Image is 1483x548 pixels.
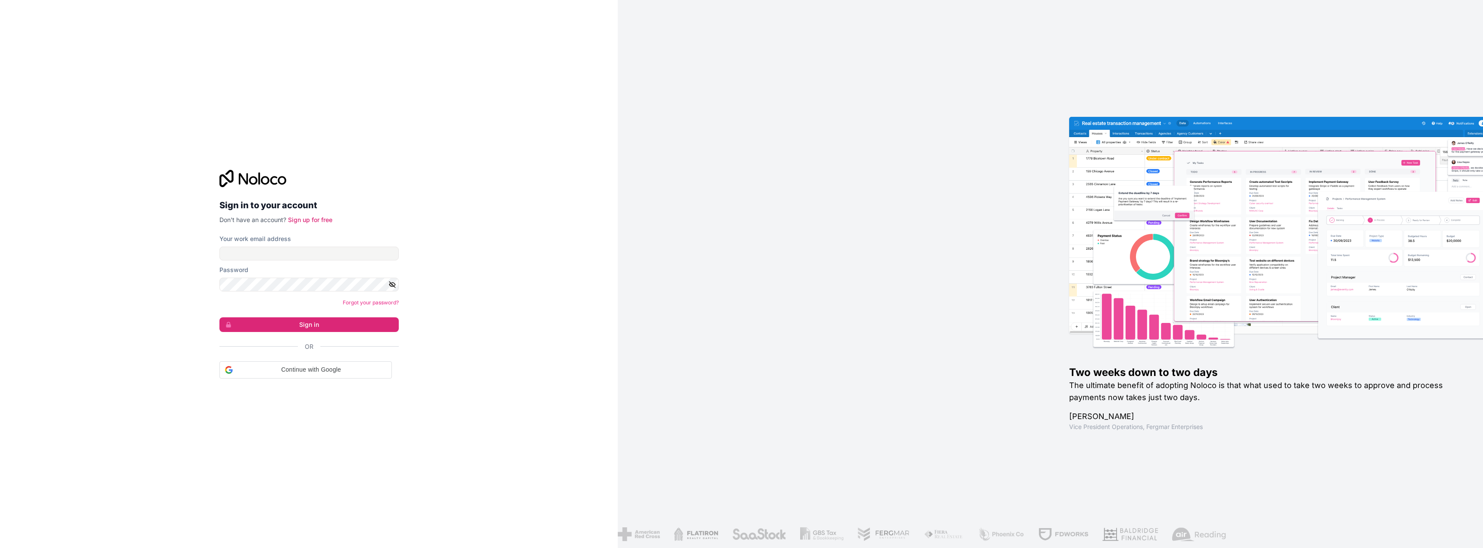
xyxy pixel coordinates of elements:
[857,527,910,541] img: /assets/fergmar-CudnrXN5.png
[1069,423,1455,431] h1: Vice President Operations , Fergmar Enterprises
[1069,366,1455,379] h1: Two weeks down to two days
[219,266,248,274] label: Password
[343,299,399,306] a: Forgot your password?
[1069,410,1455,423] h1: [PERSON_NAME]
[1069,379,1455,404] h2: The ultimate benefit of adopting Noloco is that what used to take two weeks to approve and proces...
[219,317,399,332] button: Sign in
[219,247,399,260] input: Email address
[219,361,392,379] div: Continue with Google
[305,342,313,351] span: Or
[219,216,286,223] span: Don't have an account?
[219,197,399,213] h2: Sign in to your account
[978,527,1024,541] img: /assets/phoenix-BREaitsQ.png
[618,527,660,541] img: /assets/american-red-cross-BAupjrZR.png
[219,235,291,243] label: Your work email address
[923,527,964,541] img: /assets/fiera-fwj2N5v4.png
[1038,527,1088,541] img: /assets/fdworks-Bi04fVtw.png
[673,527,718,541] img: /assets/flatiron-C8eUkumj.png
[1172,527,1226,541] img: /assets/airreading-FwAmRzSr.png
[236,365,386,374] span: Continue with Google
[219,278,399,291] input: Password
[1395,527,1437,541] img: /assets/american-red-cross-BAupjrZR.png
[800,527,844,541] img: /assets/gbstax-C-GtDUiK.png
[1102,527,1158,541] img: /assets/baldridge-DxmPIwAm.png
[732,527,786,541] img: /assets/saastock-C6Zbiodz.png
[288,216,332,223] a: Sign up for free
